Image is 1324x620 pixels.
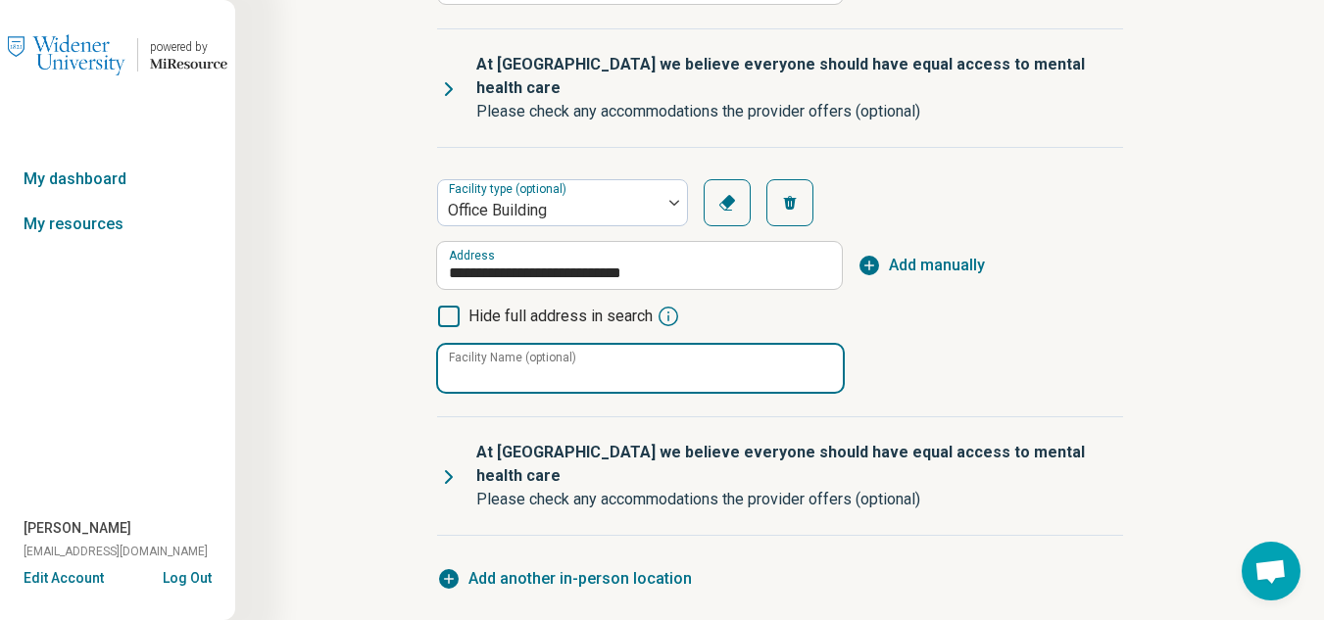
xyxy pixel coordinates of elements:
p: At [GEOGRAPHIC_DATA] we believe everyone should have equal access to mental health care [476,441,1107,488]
div: powered by [150,38,227,56]
div: Open chat [1242,542,1300,600]
button: Edit Account [24,568,104,589]
p: Please check any accommodations the provider offers (optional) [476,488,1107,511]
a: Widener Universitypowered by [8,31,227,78]
label: Facility type (optional) [449,182,570,196]
span: [EMAIL_ADDRESS][DOMAIN_NAME] [24,543,208,560]
label: Facility Name (optional) [449,352,576,363]
button: Add another in-person location [437,567,692,591]
p: Please check any accommodations the provider offers (optional) [476,100,1107,123]
img: Widener University [8,31,125,78]
button: Add manually [858,254,985,277]
span: Hide full address in search [468,305,653,328]
button: Log Out [163,568,212,584]
summary: At [GEOGRAPHIC_DATA] we believe everyone should have equal access to mental health carePlease che... [437,417,1123,535]
p: At [GEOGRAPHIC_DATA] we believe everyone should have equal access to mental health care [476,53,1107,100]
span: Add manually [889,254,985,277]
summary: At [GEOGRAPHIC_DATA] we believe everyone should have equal access to mental health carePlease che... [437,29,1123,147]
span: [PERSON_NAME] [24,518,131,539]
span: Add another in-person location [468,567,692,591]
label: Address [449,250,495,262]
